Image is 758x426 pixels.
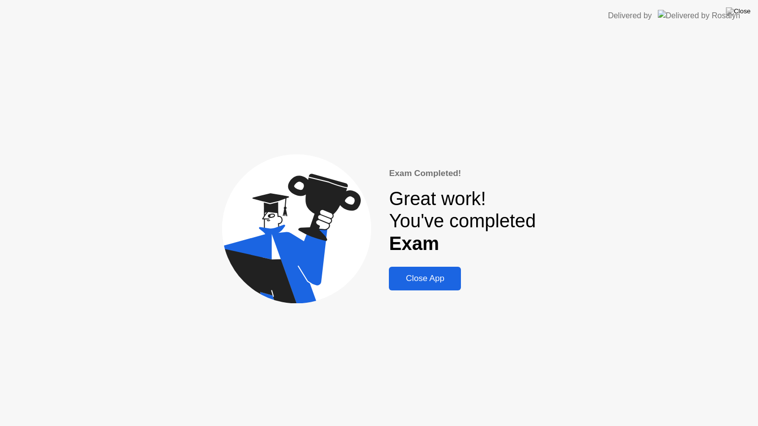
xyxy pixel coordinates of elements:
[389,167,535,180] div: Exam Completed!
[392,274,458,284] div: Close App
[389,267,461,290] button: Close App
[658,10,740,21] img: Delivered by Rosalyn
[726,7,751,15] img: Close
[389,188,535,255] div: Great work! You've completed
[608,10,652,22] div: Delivered by
[389,233,439,254] b: Exam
